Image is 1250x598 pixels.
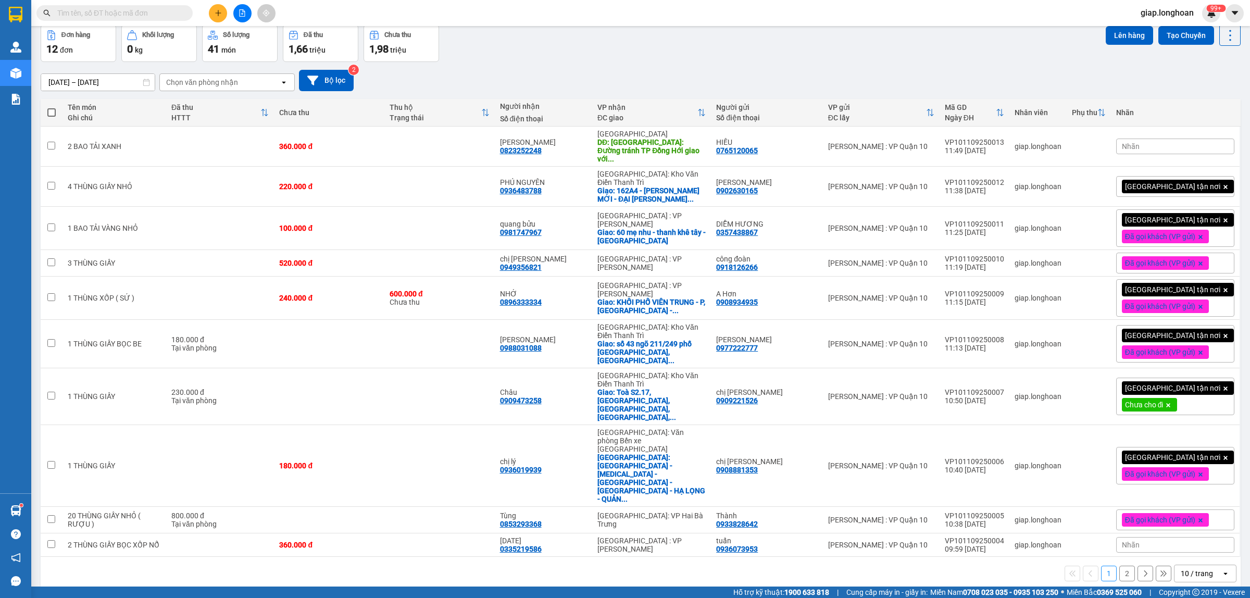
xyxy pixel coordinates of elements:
div: DĐ: TP Quảng Bình: Đường tránh TP Đồng Hới giao với đường Hà Huy Tập [597,138,706,163]
div: kim mỹ [716,178,817,186]
div: 0933828642 [716,520,758,528]
button: file-add [233,4,252,22]
span: caret-down [1230,8,1240,18]
span: [GEOGRAPHIC_DATA] tận nơi [1125,285,1220,294]
span: [GEOGRAPHIC_DATA] tận nơi [1125,215,1220,225]
div: 11:15 [DATE] [945,298,1004,306]
div: HTTT [171,114,260,122]
div: DIỄM HƯƠNG [716,220,817,228]
div: [PERSON_NAME] : VP Quận 10 [828,182,934,191]
div: 2 THÙNG GIẤY BỌC XỐP NỔ [68,541,161,549]
th: Toggle SortBy [384,99,495,127]
span: Cung cấp máy in - giấy in: [846,587,928,598]
button: Chưa thu1,98 triệu [364,24,439,62]
div: 180.000 đ [171,335,269,344]
div: giap.longhoan [1015,224,1061,232]
span: copyright [1192,589,1199,596]
div: giap.longhoan [1015,259,1061,267]
span: Đã gọi khách (VP gửi) [1125,232,1195,241]
div: HOÀNG LY [500,138,587,146]
th: Toggle SortBy [1067,99,1111,127]
span: ... [668,356,674,365]
span: message [11,576,21,586]
button: Đã thu1,66 triệu [283,24,358,62]
div: 3 THÙNG GIẤY [68,259,161,267]
span: file-add [239,9,246,17]
div: VĂN THÁI [716,335,817,344]
span: 1,66 [289,43,308,55]
div: 11:13 [DATE] [945,344,1004,352]
span: kg [135,46,143,54]
span: Đã gọi khách (VP gửi) [1125,258,1195,268]
div: 2 BAO TẢI XANH [68,142,161,151]
div: 0853293368 [500,520,542,528]
span: 1,98 [369,43,389,55]
span: [GEOGRAPHIC_DATA] tận nơi [1125,383,1220,393]
span: 12 [46,43,58,55]
div: giap.longhoan [1015,182,1061,191]
div: [GEOGRAPHIC_DATA]: VP Hai Bà Trưng [597,512,706,528]
span: Đã gọi khách (VP gửi) [1125,347,1195,357]
div: VP101109250012 [945,178,1004,186]
div: 0936073953 [716,545,758,553]
div: Số điện thoại [500,115,587,123]
div: 360.000 đ [279,142,379,151]
div: tuấn [716,537,817,545]
div: 10:40 [DATE] [945,466,1004,474]
div: 0949356821 [500,263,542,271]
div: 0357438867 [716,228,758,236]
div: Đơn hàng [61,31,90,39]
div: Mã GD [945,103,996,111]
strong: 0708 023 035 - 0935 103 250 [963,588,1058,596]
div: [PERSON_NAME] : VP Quận 10 [828,392,934,401]
div: [GEOGRAPHIC_DATA] : VP [PERSON_NAME] [597,281,706,298]
div: NHỚ [500,290,587,298]
div: [GEOGRAPHIC_DATA]: Kho Văn Điển Thanh Trì [597,170,706,186]
div: công đoàn [716,255,817,263]
span: triệu [390,46,406,54]
span: ... [672,306,679,315]
div: 180.000 đ [279,462,379,470]
div: VP nhận [597,103,697,111]
button: caret-down [1226,4,1244,22]
div: [PERSON_NAME] : VP Quận 10 [828,462,934,470]
div: Nhân viên [1015,108,1061,117]
div: 0918126266 [716,263,758,271]
span: món [221,46,236,54]
div: 0981747967 [500,228,542,236]
span: giap.longhoan [1132,6,1202,19]
div: giap.longhoan [1015,294,1061,302]
div: [PERSON_NAME] : VP Quận 10 [828,541,934,549]
div: Người gửi [716,103,817,111]
sup: 207 [1206,5,1226,12]
div: 11:49 [DATE] [945,146,1004,155]
sup: 1 [20,504,23,507]
div: Ngày ĐH [945,114,996,122]
div: 0977222777 [716,344,758,352]
div: PHÚ NGUYÊN [500,178,587,186]
div: 0823252248 [500,146,542,155]
img: icon-new-feature [1207,8,1216,18]
div: [GEOGRAPHIC_DATA]: Văn phòng Bến xe [GEOGRAPHIC_DATA] [597,428,706,453]
div: 0909221526 [716,396,758,405]
div: 10:38 [DATE] [945,520,1004,528]
span: ... [687,195,694,203]
span: Đã gọi khách (VP gửi) [1125,469,1195,479]
div: 100.000 đ [279,224,379,232]
div: 0902630165 [716,186,758,195]
sup: 2 [348,65,359,75]
img: logo-vxr [9,7,22,22]
div: ĐC giao [597,114,697,122]
span: search [43,9,51,17]
div: Thành [716,512,817,520]
div: giap.longhoan [1015,340,1061,348]
th: Toggle SortBy [592,99,711,127]
div: Giao: Toà S2.17, Vinhomes Ocean Park, Đa Tốn, Gia Lâm, Hà Nội [597,388,706,421]
div: [PERSON_NAME] : VP Quận 10 [828,142,934,151]
button: 1 [1101,566,1117,581]
span: [GEOGRAPHIC_DATA] tận nơi [1125,453,1220,462]
div: 0765120065 [716,146,758,155]
svg: open [280,78,288,86]
div: Giao: KHỐI PHỐ VIÊN TRUNG - P, ĐIỆN NGỌC - ĐIỆN BÀN - QUẢNG NAM [597,298,706,315]
span: Hỗ trợ kỹ thuật: [733,587,829,598]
